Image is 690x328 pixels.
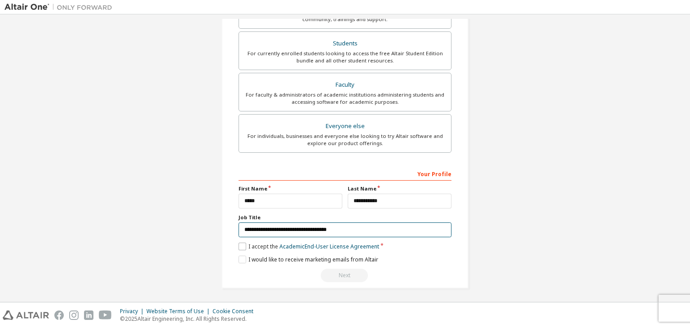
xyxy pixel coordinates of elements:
[120,315,259,323] p: © 2025 Altair Engineering, Inc. All Rights Reserved.
[244,79,446,91] div: Faculty
[239,166,451,181] div: Your Profile
[244,37,446,50] div: Students
[4,3,117,12] img: Altair One
[146,308,212,315] div: Website Terms of Use
[279,243,379,250] a: Academic End-User License Agreement
[244,120,446,133] div: Everyone else
[244,91,446,106] div: For faculty & administrators of academic institutions administering students and accessing softwa...
[244,133,446,147] div: For individuals, businesses and everyone else looking to try Altair software and explore our prod...
[239,269,451,282] div: Read and acccept EULA to continue
[99,310,112,320] img: youtube.svg
[239,243,379,250] label: I accept the
[120,308,146,315] div: Privacy
[84,310,93,320] img: linkedin.svg
[69,310,79,320] img: instagram.svg
[239,185,342,192] label: First Name
[3,310,49,320] img: altair_logo.svg
[54,310,64,320] img: facebook.svg
[212,308,259,315] div: Cookie Consent
[348,185,451,192] label: Last Name
[239,214,451,221] label: Job Title
[239,256,378,263] label: I would like to receive marketing emails from Altair
[244,50,446,64] div: For currently enrolled students looking to access the free Altair Student Edition bundle and all ...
